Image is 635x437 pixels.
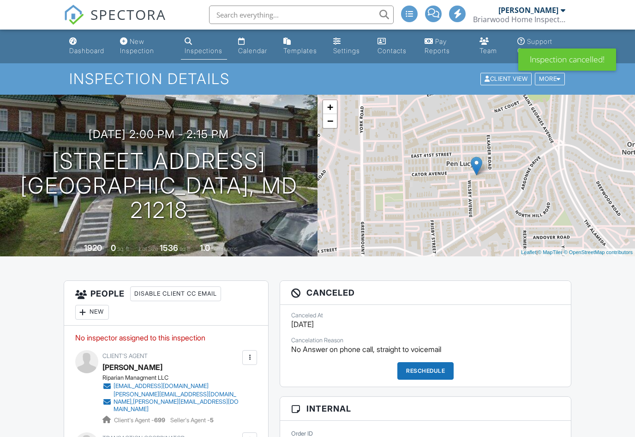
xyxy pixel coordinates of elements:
[397,362,454,380] div: Reschedule
[180,245,191,252] span: sq.ft.
[120,37,154,55] div: New Inspection
[234,33,272,60] a: Calendar
[498,6,558,15] div: [PERSON_NAME]
[69,71,565,87] h1: Inspection Details
[64,12,166,32] a: SPECTORA
[102,352,148,359] span: Client's Agent
[280,281,571,305] h3: Canceled
[66,33,109,60] a: Dashboard
[181,33,227,60] a: Inspections
[185,47,222,55] div: Inspections
[209,6,394,24] input: Search everything...
[102,360,162,374] a: [PERSON_NAME]
[114,391,240,413] div: [PERSON_NAME][EMAIL_ADDRESS][DOMAIN_NAME],[PERSON_NAME][EMAIL_ADDRESS][DOMAIN_NAME]
[64,5,84,25] img: The Best Home Inspection Software - Spectora
[117,245,130,252] span: sq. ft.
[69,47,104,55] div: Dashboard
[377,47,407,55] div: Contacts
[200,243,210,253] div: 1.0
[72,245,83,252] span: Built
[517,37,552,55] div: Support Center
[480,73,532,85] div: Client View
[170,417,214,424] span: Seller's Agent -
[111,243,116,253] div: 0
[116,33,173,60] a: New Inspection
[421,33,468,60] a: Pay Reports
[323,100,337,114] a: Zoom in
[139,245,158,252] span: Lot Size
[75,333,258,343] p: No inspector assigned to this inspection
[479,47,497,55] div: Team
[518,49,616,71] div: Inspection cancelled!
[291,344,560,354] p: No Answer on phone call, straight to voicemail
[425,37,450,55] div: Pay Reports
[519,249,635,256] div: |
[130,286,221,301] div: Disable Client CC Email
[514,33,569,60] a: Support Center
[114,382,209,390] div: [EMAIL_ADDRESS][DOMAIN_NAME]
[160,243,178,253] div: 1536
[329,33,366,60] a: Settings
[210,417,214,424] strong: 5
[102,391,240,413] a: [PERSON_NAME][EMAIL_ADDRESS][DOMAIN_NAME],[PERSON_NAME][EMAIL_ADDRESS][DOMAIN_NAME]
[564,249,633,255] a: © OpenStreetMap contributors
[291,312,560,319] div: Canceled At
[238,47,267,55] div: Calendar
[280,33,322,60] a: Templates
[211,245,238,252] span: bathrooms
[333,47,360,55] div: Settings
[102,374,248,382] div: Riparian Managment LLC
[323,114,337,128] a: Zoom out
[89,128,229,140] h3: [DATE] 2:00 pm - 2:15 pm
[84,243,102,253] div: 1920
[291,319,560,329] p: [DATE]
[476,33,506,60] a: Team
[291,337,560,344] div: Cancelation Reason
[154,417,165,424] strong: 699
[283,47,317,55] div: Templates
[114,417,167,424] span: Client's Agent -
[535,73,565,85] div: More
[102,382,240,391] a: [EMAIL_ADDRESS][DOMAIN_NAME]
[15,149,303,222] h1: [STREET_ADDRESS] [GEOGRAPHIC_DATA], MD 21218
[280,397,571,421] h3: Internal
[521,249,536,255] a: Leaflet
[479,75,534,82] a: Client View
[374,33,413,60] a: Contacts
[64,281,269,326] h3: People
[538,249,563,255] a: © MapTiler
[75,305,109,320] div: New
[473,15,565,24] div: Briarwood Home Inspections
[90,5,166,24] span: SPECTORA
